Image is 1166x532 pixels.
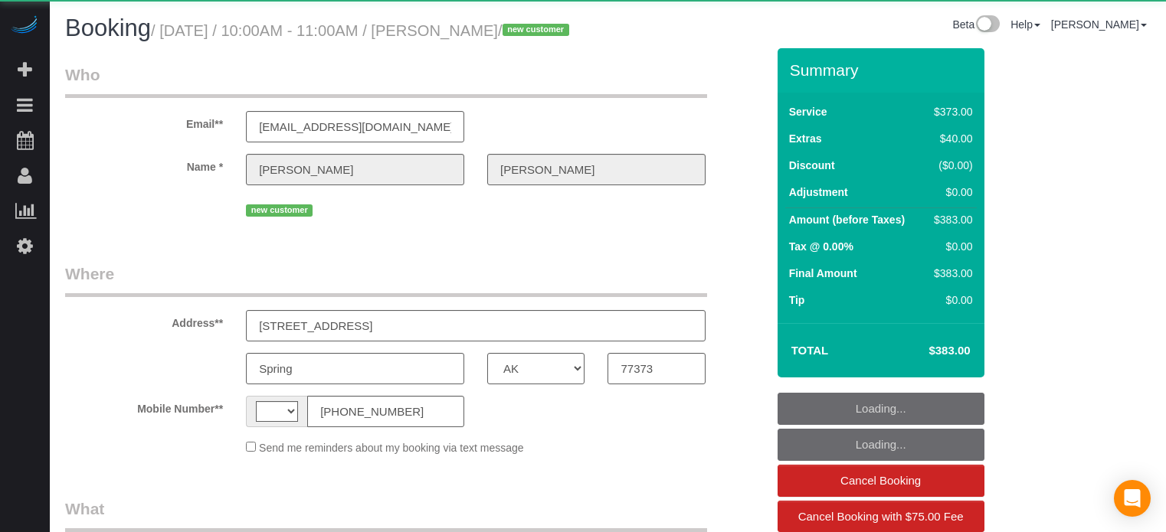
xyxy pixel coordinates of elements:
[928,266,972,281] div: $383.00
[928,158,972,173] div: ($0.00)
[789,104,827,119] label: Service
[974,15,1000,35] img: New interface
[65,64,707,98] legend: Who
[1051,18,1147,31] a: [PERSON_NAME]
[789,131,822,146] label: Extras
[791,344,829,357] strong: Total
[789,184,848,200] label: Adjustment
[259,442,524,454] span: Send me reminders about my booking via text message
[928,239,972,254] div: $0.00
[498,22,574,39] span: /
[65,263,707,297] legend: Where
[9,15,40,37] img: Automaid Logo
[307,396,464,427] input: Mobile Number**
[789,239,853,254] label: Tax @ 0.00%
[789,158,835,173] label: Discount
[798,510,964,523] span: Cancel Booking with $75.00 Fee
[1114,480,1151,517] div: Open Intercom Messenger
[789,212,905,227] label: Amount (before Taxes)
[487,154,706,185] input: Last Name**
[778,465,984,497] a: Cancel Booking
[608,353,705,384] input: Zip Code**
[883,344,970,357] h4: $383.00
[789,292,805,308] label: Tip
[65,15,151,41] span: Booking
[246,154,464,185] input: First Name**
[952,18,1000,31] a: Beta
[928,212,972,227] div: $383.00
[789,266,857,281] label: Final Amount
[928,184,972,200] div: $0.00
[790,61,977,79] h3: Summary
[928,131,972,146] div: $40.00
[65,498,707,532] legend: What
[503,24,569,36] span: new customer
[1010,18,1040,31] a: Help
[151,22,574,39] small: / [DATE] / 10:00AM - 11:00AM / [PERSON_NAME]
[246,204,313,217] span: new customer
[54,396,234,416] label: Mobile Number**
[928,104,972,119] div: $373.00
[54,154,234,175] label: Name *
[928,292,972,308] div: $0.00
